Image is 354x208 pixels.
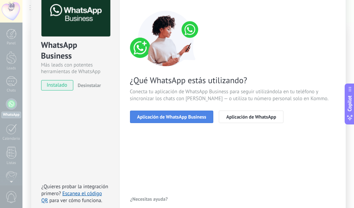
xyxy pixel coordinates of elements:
[41,190,102,204] a: Escanea el código QR
[130,11,203,66] img: connect number
[49,197,102,204] span: para ver cómo funciona.
[41,183,109,197] span: ¿Quieres probar la integración primero?
[219,111,283,123] button: Aplicación de WhatsApp
[75,80,101,90] button: Desinstalar
[130,194,168,204] button: ¿Necesitas ayuda?
[41,40,109,62] div: WhatsApp Business
[137,114,206,119] span: Aplicación de WhatsApp Business
[226,114,276,119] span: Aplicación de WhatsApp
[346,96,353,112] span: Copilot
[41,80,73,90] span: instalado
[130,197,168,201] span: ¿Necesitas ayuda?
[130,88,335,102] span: Conecta tu aplicación de WhatsApp Business para seguir utilizándola en tu teléfono y sincronizar ...
[41,62,109,75] div: Más leads con potentes herramientas de WhatsApp
[130,111,214,123] button: Aplicación de WhatsApp Business
[130,75,335,86] span: ¿Qué WhatsApp estás utilizando?
[78,82,101,88] span: Desinstalar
